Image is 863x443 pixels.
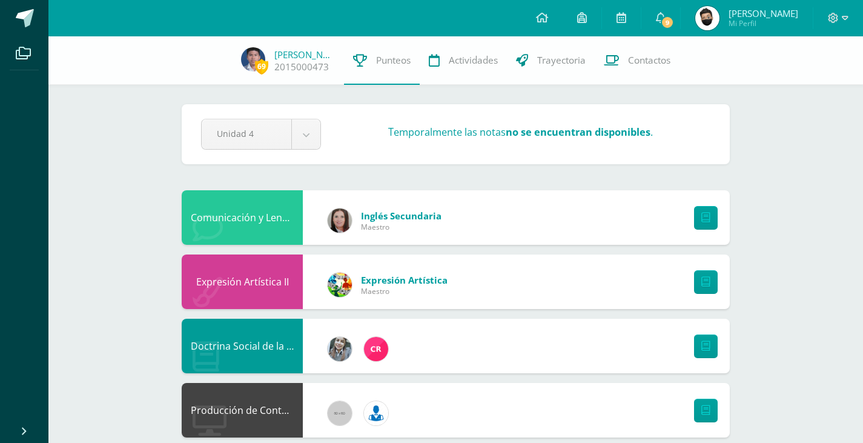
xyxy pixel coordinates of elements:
span: [PERSON_NAME] [729,7,798,19]
a: Trayectoria [507,36,595,85]
strong: no se encuentran disponibles [506,125,650,139]
h3: Temporalmente las notas . [388,125,653,139]
span: 69 [255,59,268,74]
span: Expresión Artística [361,274,448,286]
img: 866c3f3dc5f3efb798120d7ad13644d9.png [364,337,388,361]
span: Inglés Secundaria [361,210,441,222]
span: 9 [661,16,674,29]
img: cba4c69ace659ae4cf02a5761d9a2473.png [328,337,352,361]
img: 60x60 [328,401,352,425]
span: Contactos [628,54,670,67]
div: Doctrina Social de la Iglesia [182,319,303,373]
img: 8af0450cf43d44e38c4a1497329761f3.png [328,208,352,233]
div: Expresión Artística II [182,255,303,309]
span: Actividades [449,54,498,67]
div: Producción de Contenidos Digitales [182,383,303,438]
img: c7adf94728d711ccc9dcd835d232940d.png [241,47,265,72]
span: Mi Perfil [729,18,798,28]
a: 2015000473 [274,61,329,73]
span: Maestro [361,222,441,232]
img: 74f5c192336581ee8aee24671a18ee1f.png [695,6,719,30]
a: Punteos [344,36,420,85]
span: Maestro [361,286,448,296]
a: Unidad 4 [202,119,320,149]
span: Unidad 4 [217,119,276,148]
img: 6ed6846fa57649245178fca9fc9a58dd.png [364,401,388,425]
div: Comunicación y Lenguaje L3 Inglés [182,190,303,245]
a: [PERSON_NAME] [274,48,335,61]
img: 159e24a6ecedfdf8f489544946a573f0.png [328,273,352,297]
span: Punteos [376,54,411,67]
a: Actividades [420,36,507,85]
a: Contactos [595,36,679,85]
span: Trayectoria [537,54,586,67]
